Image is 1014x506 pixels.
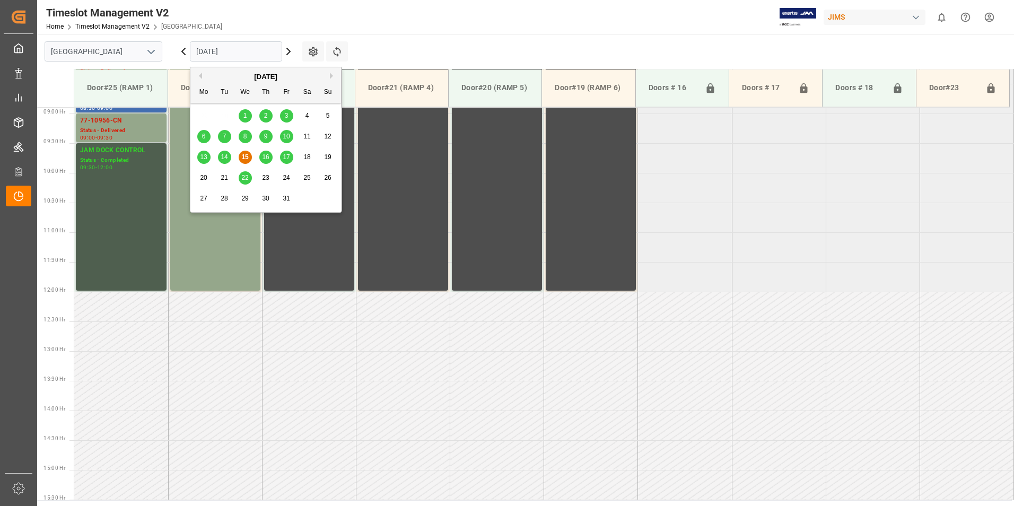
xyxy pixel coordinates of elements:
[824,7,930,27] button: JIMS
[321,130,335,143] div: Choose Sunday, October 12th, 2025
[43,317,65,322] span: 12:30 Hr
[780,8,816,27] img: Exertis%20JAM%20-%20Email%20Logo.jpg_1722504956.jpg
[197,192,211,205] div: Choose Monday, October 27th, 2025
[738,78,794,98] div: Doors # 17
[364,78,440,98] div: Door#21 (RAMP 4)
[330,73,336,79] button: Next Month
[80,126,162,135] div: Status - Delivered
[95,106,97,110] div: -
[301,151,314,164] div: Choose Saturday, October 18th, 2025
[223,133,226,140] span: 7
[239,192,252,205] div: Choose Wednesday, October 29th, 2025
[930,5,954,29] button: show 0 new notifications
[457,78,533,98] div: Door#20 (RAMP 5)
[280,171,293,185] div: Choose Friday, October 24th, 2025
[80,165,95,170] div: 09:30
[97,106,112,110] div: 09:00
[43,287,65,293] span: 12:00 Hr
[80,156,162,165] div: Status - Completed
[95,165,97,170] div: -
[218,151,231,164] div: Choose Tuesday, October 14th, 2025
[43,109,65,115] span: 09:00 Hr
[200,153,207,161] span: 13
[218,192,231,205] div: Choose Tuesday, October 28th, 2025
[197,171,211,185] div: Choose Monday, October 20th, 2025
[301,171,314,185] div: Choose Saturday, October 25th, 2025
[239,109,252,123] div: Choose Wednesday, October 1st, 2025
[221,195,228,202] span: 28
[259,151,273,164] div: Choose Thursday, October 16th, 2025
[241,153,248,161] span: 15
[550,78,626,98] div: Door#19 (RAMP 6)
[43,435,65,441] span: 14:30 Hr
[197,86,211,99] div: Mo
[75,23,150,30] a: Timeslot Management V2
[97,165,112,170] div: 12:00
[218,130,231,143] div: Choose Tuesday, October 7th, 2025
[43,257,65,263] span: 11:30 Hr
[283,133,290,140] span: 10
[283,153,290,161] span: 17
[262,153,269,161] span: 16
[221,174,228,181] span: 21
[280,151,293,164] div: Choose Friday, October 17th, 2025
[243,133,247,140] span: 8
[831,78,887,98] div: Doors # 18
[241,174,248,181] span: 22
[324,153,331,161] span: 19
[80,106,95,110] div: 08:30
[321,86,335,99] div: Su
[43,495,65,501] span: 15:30 Hr
[824,10,925,25] div: JIMS
[80,145,162,156] div: JAM DOCK CONTROL
[46,23,64,30] a: Home
[46,5,222,21] div: Timeslot Management V2
[95,135,97,140] div: -
[283,195,290,202] span: 31
[200,195,207,202] span: 27
[264,112,268,119] span: 2
[43,198,65,204] span: 10:30 Hr
[83,78,159,98] div: Door#25 (RAMP 1)
[954,5,977,29] button: Help Center
[243,112,247,119] span: 1
[644,78,701,98] div: Doors # 16
[80,116,162,126] div: 77-10956-CN
[43,465,65,471] span: 15:00 Hr
[262,174,269,181] span: 23
[43,138,65,144] span: 09:30 Hr
[321,151,335,164] div: Choose Sunday, October 19th, 2025
[43,406,65,412] span: 14:00 Hr
[241,195,248,202] span: 29
[190,41,282,62] input: DD.MM.YYYY
[239,151,252,164] div: Choose Wednesday, October 15th, 2025
[43,376,65,382] span: 13:30 Hr
[259,109,273,123] div: Choose Thursday, October 2nd, 2025
[197,130,211,143] div: Choose Monday, October 6th, 2025
[197,151,211,164] div: Choose Monday, October 13th, 2025
[196,73,202,79] button: Previous Month
[326,112,330,119] span: 5
[262,195,269,202] span: 30
[321,109,335,123] div: Choose Sunday, October 5th, 2025
[303,133,310,140] span: 11
[280,130,293,143] div: Choose Friday, October 10th, 2025
[194,106,338,209] div: month 2025-10
[218,171,231,185] div: Choose Tuesday, October 21st, 2025
[301,130,314,143] div: Choose Saturday, October 11th, 2025
[264,133,268,140] span: 9
[305,112,309,119] span: 4
[324,174,331,181] span: 26
[239,130,252,143] div: Choose Wednesday, October 8th, 2025
[301,109,314,123] div: Choose Saturday, October 4th, 2025
[200,174,207,181] span: 20
[280,192,293,205] div: Choose Friday, October 31st, 2025
[324,133,331,140] span: 12
[283,174,290,181] span: 24
[303,153,310,161] span: 18
[321,171,335,185] div: Choose Sunday, October 26th, 2025
[285,112,289,119] span: 3
[143,43,159,60] button: open menu
[925,78,981,98] div: Door#23
[303,174,310,181] span: 25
